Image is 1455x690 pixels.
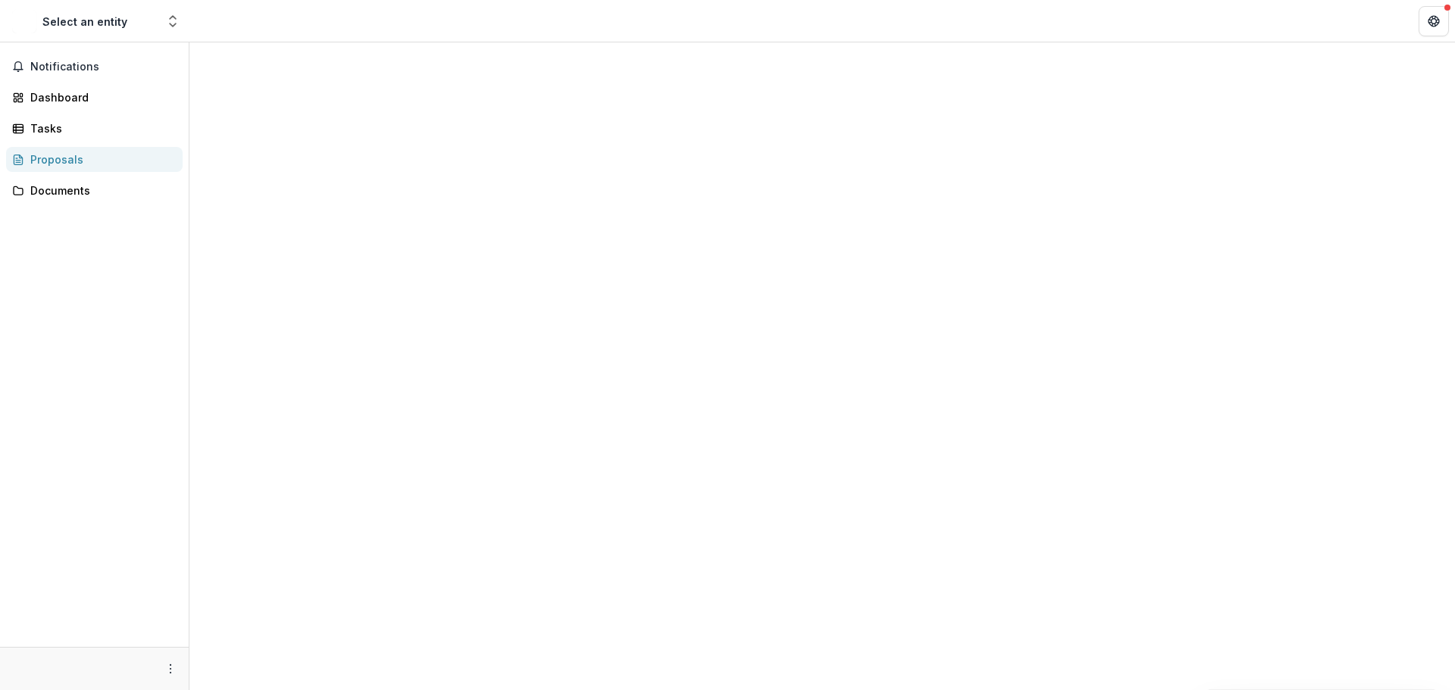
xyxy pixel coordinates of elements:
[6,178,183,203] a: Documents
[30,61,177,73] span: Notifications
[6,55,183,79] button: Notifications
[6,116,183,141] a: Tasks
[30,120,171,136] div: Tasks
[6,147,183,172] a: Proposals
[30,151,171,167] div: Proposals
[42,14,127,30] div: Select an entity
[30,183,171,198] div: Documents
[1419,6,1449,36] button: Get Help
[30,89,171,105] div: Dashboard
[161,660,180,678] button: More
[162,6,183,36] button: Open entity switcher
[6,85,183,110] a: Dashboard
